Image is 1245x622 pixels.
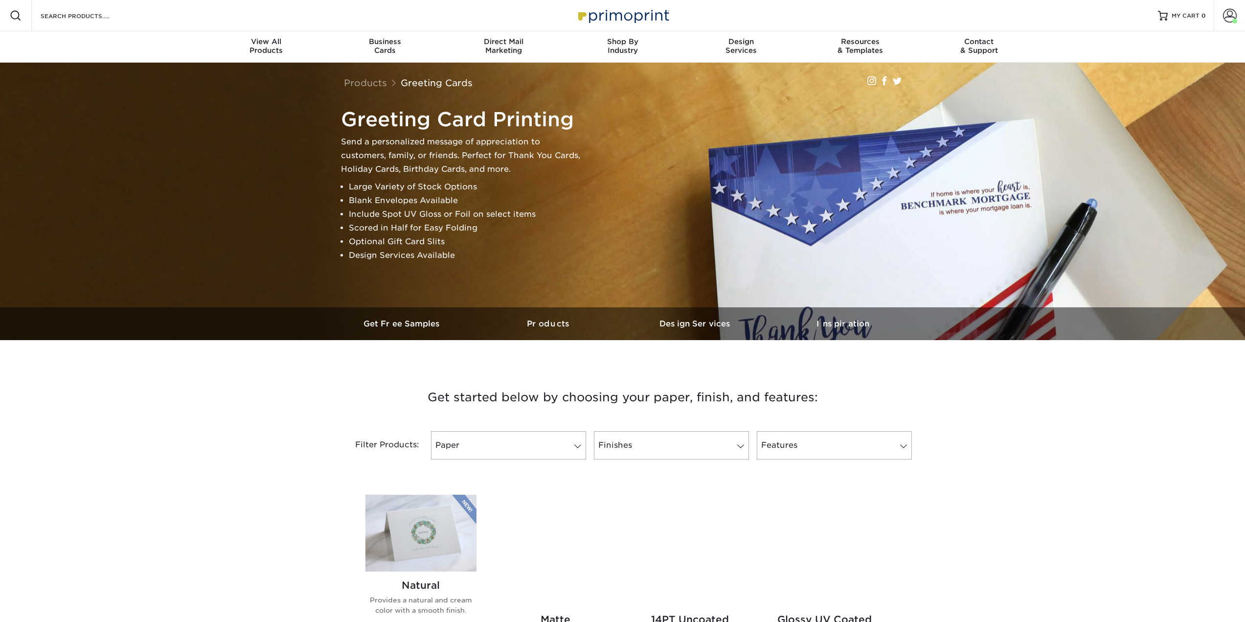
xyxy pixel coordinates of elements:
[325,37,444,55] div: Cards
[634,495,746,606] img: 14PT Uncoated Greeting Cards
[337,375,909,419] h3: Get started below by choosing your paper, finish, and features:
[349,235,586,249] li: Optional Gift Card Slits
[757,431,912,460] a: Features
[349,207,586,221] li: Include Spot UV Gloss or Foil on select items
[682,37,801,46] span: Design
[452,495,476,524] img: New Product
[349,194,586,207] li: Blank Envelopes Available
[500,495,611,606] img: Matte Greeting Cards
[325,37,444,46] span: Business
[329,431,427,460] div: Filter Products:
[431,431,586,460] a: Paper
[207,31,326,63] a: View AllProducts
[365,595,476,615] p: Provides a natural and cream color with a smooth finish.
[341,135,586,176] p: Send a personalized message of appreciation to customers, family, or friends. Perfect for Thank Y...
[920,37,1039,46] span: Contact
[770,307,916,340] a: Inspiration
[770,319,916,328] h3: Inspiration
[1201,12,1206,19] span: 0
[574,5,672,26] img: Primoprint
[349,249,586,262] li: Design Services Available
[349,180,586,194] li: Large Variety of Stock Options
[325,31,444,63] a: BusinessCards
[920,37,1039,55] div: & Support
[329,307,476,340] a: Get Free Samples
[349,221,586,235] li: Scored in Half for Easy Folding
[623,319,770,328] h3: Design Services
[801,37,920,46] span: Resources
[476,319,623,328] h3: Products
[365,579,476,591] h2: Natural
[476,307,623,340] a: Products
[769,495,880,606] img: Glossy UV Coated Greeting Cards
[444,37,563,55] div: Marketing
[1172,12,1200,20] span: MY CART
[563,37,682,55] div: Industry
[623,307,770,340] a: Design Services
[801,37,920,55] div: & Templates
[365,495,476,572] img: Natural Greeting Cards
[444,37,563,46] span: Direct Mail
[444,31,563,63] a: Direct MailMarketing
[401,77,473,88] a: Greeting Cards
[207,37,326,55] div: Products
[801,31,920,63] a: Resources& Templates
[563,37,682,46] span: Shop By
[682,37,801,55] div: Services
[341,108,586,131] h1: Greeting Card Printing
[40,10,135,22] input: SEARCH PRODUCTS.....
[682,31,801,63] a: DesignServices
[207,37,326,46] span: View All
[563,31,682,63] a: Shop ByIndustry
[920,31,1039,63] a: Contact& Support
[344,77,387,88] a: Products
[594,431,749,460] a: Finishes
[329,319,476,328] h3: Get Free Samples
